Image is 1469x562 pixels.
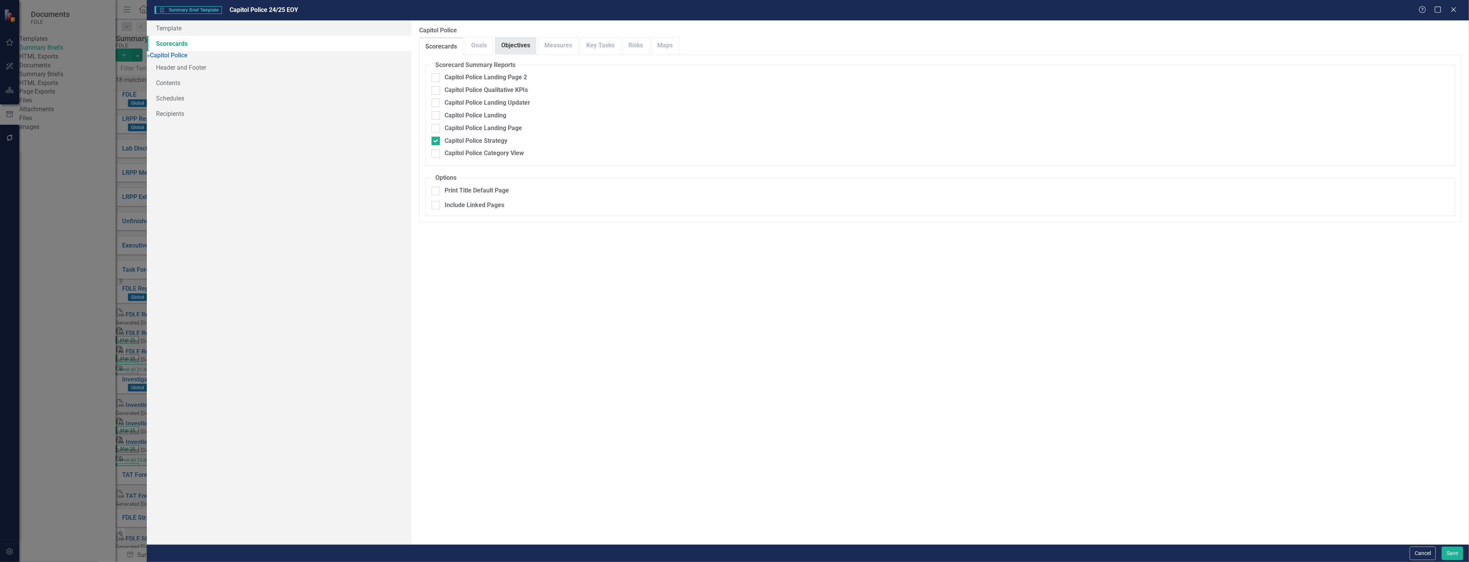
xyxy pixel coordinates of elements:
[623,37,649,54] a: Risks
[147,52,188,59] a: »Capitol Police
[465,37,493,54] a: Goals
[445,73,527,82] div: Capitol Police Landing Page 2
[147,106,411,121] a: Recipients
[445,124,522,133] div: Capitol Police Landing Page
[147,75,411,90] a: Contents
[147,90,411,106] a: Schedules
[431,61,519,70] legend: Scorecard Summary Reports
[431,174,460,182] legend: Options
[147,20,411,36] a: Template
[1442,547,1463,560] button: Save
[419,26,1461,35] label: Capitol Police
[147,60,411,75] a: Header and Footer
[147,36,411,51] a: Scorecards
[147,52,150,59] span: »
[445,149,524,158] div: Capitol Police Category View
[445,111,506,120] div: Capitol Police Landing
[420,38,463,55] a: Scorecards
[445,186,509,195] div: Print Title Default Page
[581,37,620,54] a: Key Tasks
[230,6,298,13] span: Capitol Police 24/25 EOY
[154,6,222,14] span: Summary Brief Template
[495,37,536,54] a: Objectives
[539,37,578,54] a: Measures
[445,137,507,146] div: Capitol Police Strategy
[445,99,530,107] div: Capitol Police Landing Updater
[445,86,528,95] div: Capitol Police Qualitative KPIs
[652,37,679,54] a: Maps
[1410,547,1436,560] button: Cancel
[445,201,504,210] div: Include Linked Pages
